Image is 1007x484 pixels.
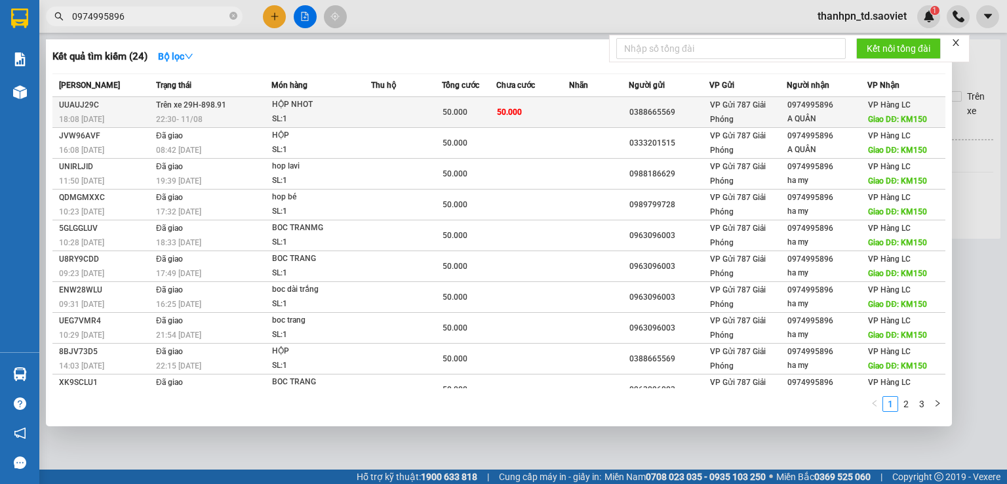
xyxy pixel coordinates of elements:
[710,347,766,371] span: VP Gửi 787 Giải Phóng
[72,9,227,24] input: Tìm tên, số ĐT hoặc mã đơn
[148,46,204,67] button: Bộ lọcdown
[710,224,766,247] span: VP Gửi 787 Giải Phóng
[898,396,914,412] li: 2
[59,146,104,155] span: 16:08 [DATE]
[787,328,867,342] div: ha my
[156,300,201,309] span: 16:25 [DATE]
[787,283,867,297] div: 0974995896
[915,397,929,411] a: 3
[59,361,104,371] span: 14:03 [DATE]
[868,378,911,387] span: VP Hàng LC
[156,146,201,155] span: 08:42 [DATE]
[868,176,927,186] span: Giao DĐ: KM150
[54,12,64,21] span: search
[156,115,203,124] span: 22:30 - 11/08
[787,129,867,143] div: 0974995896
[156,162,183,171] span: Đã giao
[11,9,28,28] img: logo-vxr
[787,160,867,174] div: 0974995896
[787,222,867,235] div: 0974995896
[868,131,911,140] span: VP Hàng LC
[868,269,927,278] span: Giao DĐ: KM150
[787,297,867,311] div: ha my
[13,52,27,66] img: solution-icon
[59,331,104,340] span: 10:29 [DATE]
[443,323,467,333] span: 50.000
[497,108,522,117] span: 50.000
[868,285,911,294] span: VP Hàng LC
[629,260,709,273] div: 0963096003
[868,162,911,171] span: VP Hàng LC
[272,221,370,235] div: BOC TRANMG
[59,345,152,359] div: 8BJV73D5
[629,167,709,181] div: 0988186629
[156,193,183,202] span: Đã giao
[951,38,960,47] span: close
[59,238,104,247] span: 10:28 [DATE]
[156,131,183,140] span: Đã giao
[710,285,766,309] span: VP Gửi 787 Giải Phóng
[59,98,152,112] div: UUAUJ29C
[156,361,201,371] span: 22:15 [DATE]
[868,331,927,340] span: Giao DĐ: KM150
[899,397,913,411] a: 2
[443,262,467,271] span: 50.000
[272,159,370,174] div: hop lavi
[156,238,201,247] span: 18:33 [DATE]
[272,313,370,328] div: boc trang
[787,359,867,373] div: ha my
[59,300,104,309] span: 09:31 [DATE]
[787,345,867,359] div: 0974995896
[787,314,867,328] div: 0974995896
[868,254,911,264] span: VP Hàng LC
[443,292,467,302] span: 50.000
[272,266,370,281] div: SL: 1
[14,456,26,469] span: message
[156,285,183,294] span: Đã giao
[868,146,927,155] span: Giao DĐ: KM150
[934,399,941,407] span: right
[868,238,927,247] span: Giao DĐ: KM150
[871,399,879,407] span: left
[710,131,766,155] span: VP Gửi 787 Giải Phóng
[868,193,911,202] span: VP Hàng LC
[882,396,898,412] li: 1
[710,100,766,124] span: VP Gửi 787 Giải Phóng
[229,10,237,23] span: close-circle
[156,347,183,356] span: Đã giao
[868,347,911,356] span: VP Hàng LC
[156,378,183,387] span: Đã giao
[868,361,927,371] span: Giao DĐ: KM150
[271,81,307,90] span: Món hàng
[629,321,709,335] div: 0963096003
[867,41,930,56] span: Kết nối tổng đài
[867,81,899,90] span: VP Nhận
[272,174,370,188] div: SL: 1
[272,205,370,219] div: SL: 1
[856,38,941,59] button: Kết nối tổng đài
[710,162,766,186] span: VP Gửi 787 Giải Phóng
[371,81,396,90] span: Thu hộ
[59,252,152,266] div: U8RY9CDD
[787,81,829,90] span: Người nhận
[59,81,120,90] span: [PERSON_NAME]
[59,176,104,186] span: 11:50 [DATE]
[272,190,370,205] div: hop bé
[787,235,867,249] div: ha my
[443,169,467,178] span: 50.000
[156,81,191,90] span: Trạng thái
[156,100,226,110] span: Trên xe 29H-898.91
[272,98,370,112] div: HỘP NHOT
[59,129,152,143] div: JVW96AVF
[629,352,709,366] div: 0388665569
[442,81,479,90] span: Tổng cước
[787,252,867,266] div: 0974995896
[59,115,104,124] span: 18:08 [DATE]
[272,129,370,143] div: HỘP
[443,108,467,117] span: 50.000
[272,359,370,373] div: SL: 1
[59,376,152,390] div: XK9SCLU1
[868,316,911,325] span: VP Hàng LC
[709,81,734,90] span: VP Gửi
[156,316,183,325] span: Đã giao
